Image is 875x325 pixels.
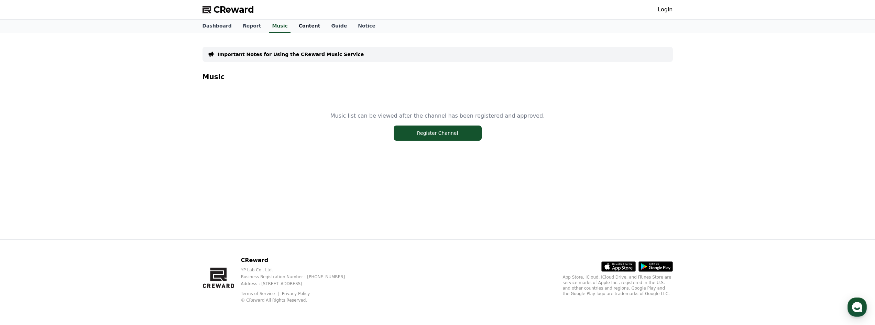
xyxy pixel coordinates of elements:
[203,4,254,15] a: CReward
[203,73,673,80] h4: Music
[241,267,356,273] p: YP Lab Co., Ltd.
[89,218,132,235] a: Settings
[241,274,356,280] p: Business Registration Number : [PHONE_NUMBER]
[394,126,482,141] button: Register Channel
[269,20,290,33] a: Music
[282,291,310,296] a: Privacy Policy
[241,256,356,264] p: CReward
[2,218,45,235] a: Home
[330,112,545,120] p: Music list can be viewed after the channel has been registered and approved.
[197,20,237,33] a: Dashboard
[563,274,673,296] p: App Store, iCloud, iCloud Drive, and iTunes Store are service marks of Apple Inc., registered in ...
[326,20,352,33] a: Guide
[214,4,254,15] span: CReward
[352,20,381,33] a: Notice
[241,281,356,286] p: Address : [STREET_ADDRESS]
[18,228,30,234] span: Home
[57,229,77,234] span: Messages
[237,20,267,33] a: Report
[241,297,356,303] p: © CReward All Rights Reserved.
[218,51,364,58] a: Important Notes for Using the CReward Music Service
[241,291,280,296] a: Terms of Service
[658,6,672,14] a: Login
[293,20,326,33] a: Content
[45,218,89,235] a: Messages
[102,228,119,234] span: Settings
